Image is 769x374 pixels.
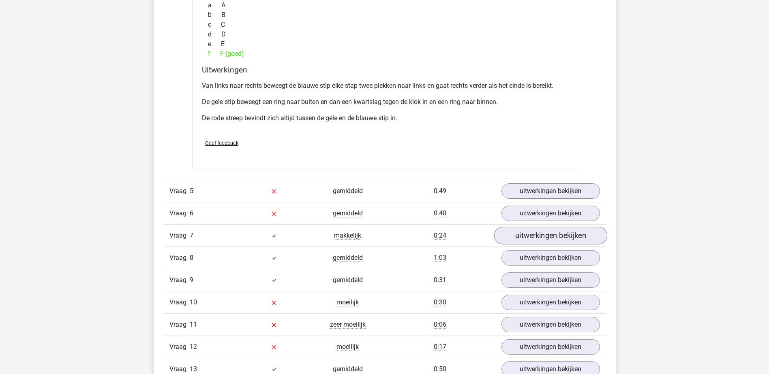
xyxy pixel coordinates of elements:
[169,342,190,352] span: Vraag
[190,298,197,306] span: 10
[494,227,607,245] a: uitwerkingen bekijken
[190,254,193,261] span: 8
[501,295,600,310] a: uitwerkingen bekijken
[169,186,190,196] span: Vraag
[501,339,600,355] a: uitwerkingen bekijken
[434,321,446,329] span: 0:06
[202,39,568,49] div: E
[208,39,221,49] span: e
[208,30,221,39] span: d
[169,275,190,285] span: Vraag
[501,272,600,288] a: uitwerkingen bekijken
[434,187,446,195] span: 0:49
[434,298,446,306] span: 0:30
[190,232,193,239] span: 7
[202,10,568,20] div: B
[330,321,366,329] span: zeer moeilijk
[208,0,221,10] span: a
[202,81,568,91] p: Van links naar rechts beweegt de blauwe stip elke stap twee plekken naar links en gaat rechts ver...
[202,97,568,107] p: De gele stip beweegt een ring naar buiten en dan een kwartslag tegen de klok in en een ring naar ...
[208,20,221,30] span: c
[169,364,190,374] span: Vraag
[169,231,190,240] span: Vraag
[202,20,568,30] div: C
[205,140,238,146] span: Geef feedback
[190,209,193,217] span: 6
[190,343,197,351] span: 12
[202,49,568,59] div: F (goed)
[333,254,363,262] span: gemiddeld
[333,276,363,284] span: gemiddeld
[501,206,600,221] a: uitwerkingen bekijken
[434,365,446,373] span: 0:50
[169,253,190,263] span: Vraag
[202,65,568,74] h4: Uitwerkingen
[202,30,568,39] div: D
[169,297,190,307] span: Vraag
[208,49,220,59] span: f
[169,208,190,218] span: Vraag
[333,187,363,195] span: gemiddeld
[202,0,568,10] div: A
[190,365,197,373] span: 13
[190,187,193,195] span: 5
[434,254,446,262] span: 1:03
[190,276,193,284] span: 9
[501,250,600,266] a: uitwerkingen bekijken
[336,298,359,306] span: moeilijk
[169,320,190,329] span: Vraag
[434,343,446,351] span: 0:17
[208,10,221,20] span: b
[501,317,600,332] a: uitwerkingen bekijken
[336,343,359,351] span: moeilijk
[333,365,363,373] span: gemiddeld
[333,209,363,217] span: gemiddeld
[190,321,197,328] span: 11
[434,232,446,240] span: 0:24
[501,183,600,199] a: uitwerkingen bekijken
[334,232,361,240] span: makkelijk
[434,276,446,284] span: 0:31
[434,209,446,217] span: 0:40
[202,113,568,123] p: De rode streep bevindt zich altijd tussen de gele en de blauwe stip in.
